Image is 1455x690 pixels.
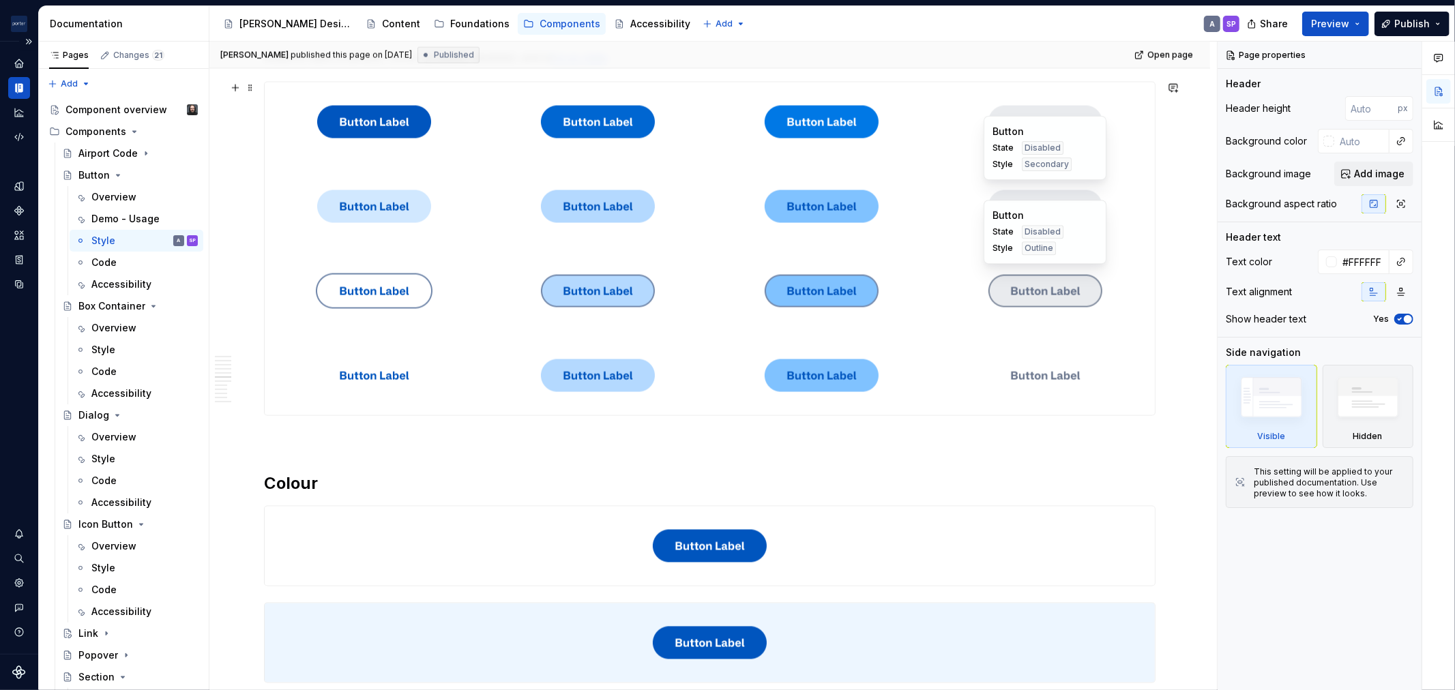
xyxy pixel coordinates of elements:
a: Box Container [57,295,203,317]
div: Style [91,234,115,247]
div: Side navigation [1226,346,1301,359]
div: Page tree [218,10,696,37]
div: Button [78,168,110,182]
a: Code [70,470,203,492]
a: Supernova Logo [12,665,26,679]
p: px [1398,103,1408,114]
a: Demo - Usage [70,208,203,230]
div: Header text [1226,230,1281,244]
a: Data sources [8,273,30,295]
a: Accessibility [608,13,696,35]
div: Accessibility [91,605,151,618]
div: SP [189,234,196,247]
div: Components [44,121,203,142]
div: Hidden [1353,431,1383,442]
span: Open page [1147,50,1193,61]
div: Pages [49,50,89,61]
a: Documentation [8,77,30,99]
button: Publish [1375,12,1450,36]
a: StyleASP [70,230,203,252]
div: Button [993,125,1098,138]
button: Expand sidebar [19,32,38,51]
span: Add image [1354,167,1405,181]
div: Design tokens [8,175,30,197]
button: Notifications [8,523,30,545]
span: Disabled [1025,226,1061,237]
button: Add [44,74,95,93]
a: Components [518,13,606,35]
a: Style [70,448,203,470]
div: Style [91,561,115,575]
span: [PERSON_NAME] [220,50,289,61]
a: Code [70,361,203,382]
div: Components [540,17,600,31]
button: Contact support [8,597,30,618]
a: Airport Code [57,142,203,164]
div: Icon Button [78,517,133,531]
div: Accessibility [91,387,151,400]
div: Foundations [450,17,510,31]
div: A [177,234,181,247]
div: Background image [1226,167,1311,181]
input: Auto [1337,250,1390,274]
div: Section [78,670,115,684]
div: This setting will be applied to your published documentation. Use preview to see how it looks. [1254,466,1405,499]
div: [PERSON_NAME] Design [239,17,352,31]
div: Button [993,209,1098,222]
span: Add [61,78,78,89]
div: A [1209,18,1215,29]
div: Code automation [8,126,30,148]
div: Code [91,583,117,597]
div: Visible [1257,431,1285,442]
div: Demo - Usage [91,212,160,226]
input: Auto [1345,96,1398,121]
a: Code [70,252,203,273]
a: Section [57,666,203,688]
div: Overview [91,321,136,335]
div: Popover [78,648,118,662]
div: Hidden [1323,365,1414,448]
div: Show header text [1226,312,1306,326]
a: Code [70,579,203,601]
a: Components [8,200,30,222]
span: Add [716,18,733,29]
div: Style [91,343,115,357]
a: Foundations [428,13,515,35]
button: Share [1240,12,1297,36]
div: Accessibility [630,17,690,31]
div: Overview [91,190,136,204]
a: [PERSON_NAME] Design [218,13,357,35]
a: Accessibility [70,601,203,622]
div: Box Container [78,299,145,313]
span: Preview [1311,17,1349,31]
div: Header [1226,77,1261,91]
a: Style [70,339,203,361]
a: Overview [70,535,203,557]
button: Search ⌘K [8,547,30,569]
a: Icon Button [57,513,203,535]
a: Storybook stories [8,249,30,271]
div: Background aspect ratio [1226,197,1337,211]
label: Yes [1373,314,1389,325]
div: Overview [91,430,136,444]
div: Accessibility [91,496,151,509]
span: Outline [1025,243,1053,254]
span: Style [993,159,1014,170]
a: Button [57,164,203,186]
a: Accessibility [70,382,203,404]
a: Analytics [8,102,30,123]
a: Overview [70,426,203,448]
a: Assets [8,224,30,246]
img: Teunis Vorsteveld [187,104,198,115]
div: Settings [8,572,30,594]
div: Background color [1226,134,1307,148]
span: State [993,226,1014,237]
div: Code [91,365,117,378]
span: Share [1260,17,1288,31]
